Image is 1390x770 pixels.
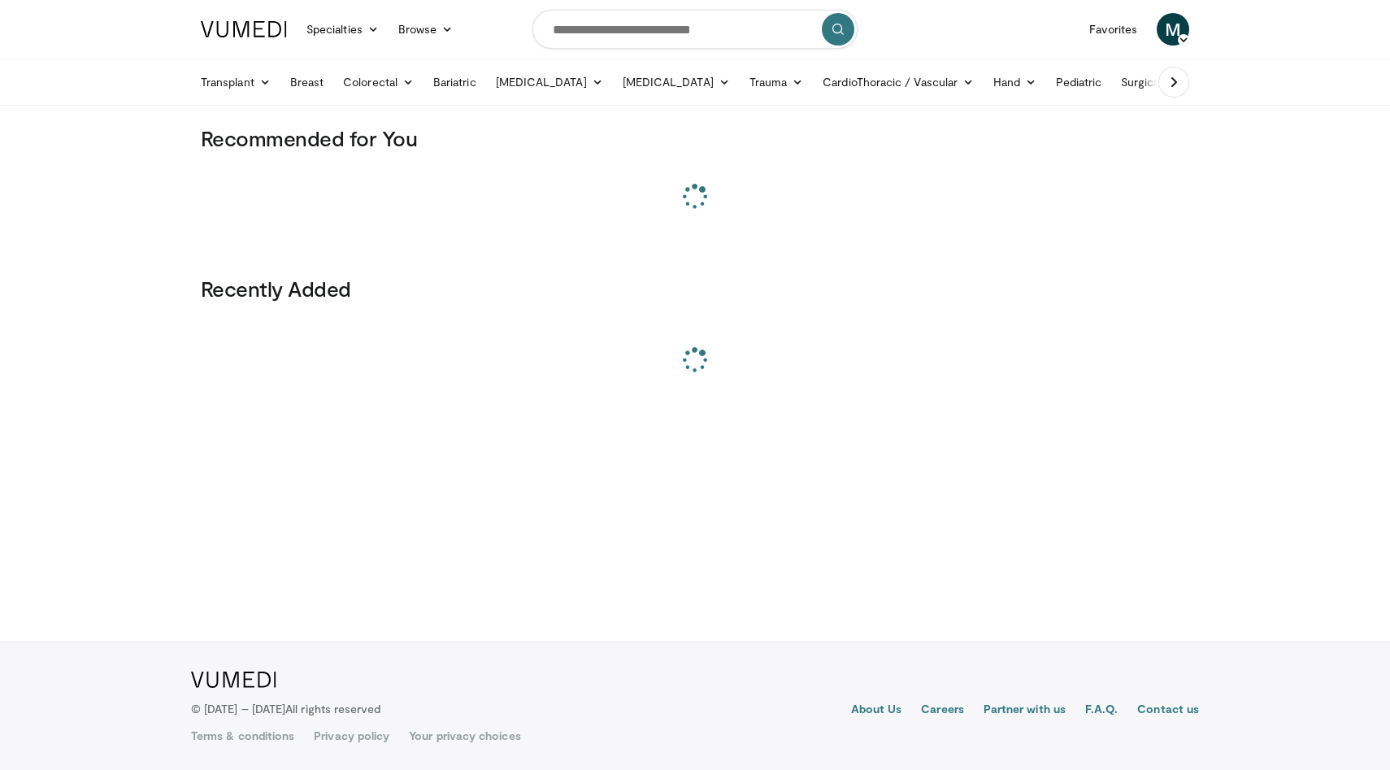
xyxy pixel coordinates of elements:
[1157,13,1189,46] a: M
[191,701,381,717] p: © [DATE] – [DATE]
[813,66,984,98] a: CardioThoracic / Vascular
[1137,701,1199,720] a: Contact us
[921,701,964,720] a: Careers
[285,702,380,716] span: All rights reserved
[1046,66,1111,98] a: Pediatric
[297,13,389,46] a: Specialties
[532,10,858,49] input: Search topics, interventions
[613,66,740,98] a: [MEDICAL_DATA]
[1111,66,1242,98] a: Surgical Oncology
[984,66,1046,98] a: Hand
[1079,13,1147,46] a: Favorites
[486,66,613,98] a: [MEDICAL_DATA]
[389,13,463,46] a: Browse
[984,701,1066,720] a: Partner with us
[740,66,814,98] a: Trauma
[191,672,276,688] img: VuMedi Logo
[314,728,389,744] a: Privacy policy
[851,701,902,720] a: About Us
[201,21,287,37] img: VuMedi Logo
[333,66,424,98] a: Colorectal
[280,66,333,98] a: Breast
[191,728,294,744] a: Terms & conditions
[424,66,486,98] a: Bariatric
[409,728,520,744] a: Your privacy choices
[1085,701,1118,720] a: F.A.Q.
[201,125,1189,151] h3: Recommended for You
[191,66,280,98] a: Transplant
[201,276,1189,302] h3: Recently Added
